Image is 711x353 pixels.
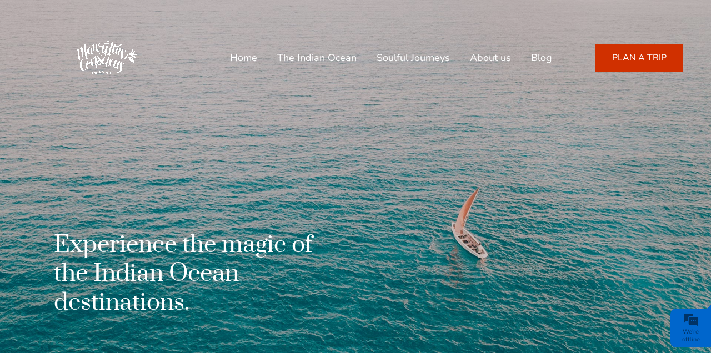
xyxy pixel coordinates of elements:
[595,44,683,72] a: PLAN A TRIP
[531,44,552,71] a: Blog
[12,57,29,74] div: Navigation go back
[470,44,511,71] a: About us
[14,103,203,127] input: Enter your last name
[54,230,329,317] h1: Experience the magic of the Indian Ocean destinations.
[14,135,203,160] input: Enter your email address
[74,58,203,73] div: Leave a message
[182,6,209,32] div: Minimize live chat window
[163,274,202,289] em: Submit
[14,168,203,265] textarea: Type your message and click 'Submit'
[377,44,450,71] a: Soulful Journeys
[230,44,257,71] a: Home
[673,328,708,344] div: We're offline
[277,44,357,71] a: The Indian Ocean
